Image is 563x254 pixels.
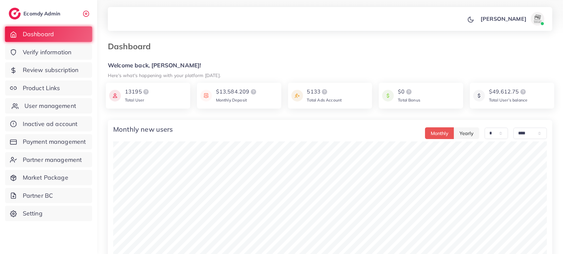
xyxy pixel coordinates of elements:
small: Here's what's happening with your platform [DATE]. [108,72,221,78]
img: logo [321,88,329,96]
h5: Welcome back, [PERSON_NAME]! [108,62,552,69]
img: icon payment [291,88,303,104]
span: Verify information [23,48,72,57]
a: Market Package [5,170,92,185]
span: Inactive ad account [23,120,78,128]
a: Payment management [5,134,92,149]
span: Review subscription [23,66,79,74]
div: $0 [398,88,420,96]
span: Setting [23,209,43,218]
a: Dashboard [5,26,92,42]
img: logo [250,88,258,96]
a: User management [5,98,92,114]
img: logo [142,88,150,96]
span: Dashboard [23,30,54,39]
div: $13,584.209 [216,88,258,96]
span: Product Links [23,84,60,92]
span: Market Package [23,173,68,182]
a: Verify information [5,45,92,60]
img: avatar [531,12,544,25]
span: Partner BC [23,191,53,200]
div: $49,612.75 [489,88,527,96]
a: Inactive ad account [5,116,92,132]
a: Review subscription [5,62,92,78]
img: icon payment [109,88,121,104]
h2: Ecomdy Admin [23,10,62,17]
a: logoEcomdy Admin [9,8,62,19]
img: icon payment [473,88,485,104]
a: Partner management [5,152,92,168]
div: 13195 [125,88,150,96]
span: Total Bonus [398,98,420,103]
div: 5133 [307,88,342,96]
img: logo [405,88,413,96]
h4: Monthly new users [113,125,173,133]
a: Partner BC [5,188,92,203]
p: [PERSON_NAME] [481,15,526,23]
img: logo [519,88,527,96]
img: icon payment [200,88,212,104]
img: logo [9,8,21,19]
h3: Dashboard [108,42,156,51]
span: Total Ads Account [307,98,342,103]
button: Monthly [425,127,454,139]
a: Product Links [5,80,92,96]
span: Total User’s balance [489,98,527,103]
span: Payment management [23,137,86,146]
a: Setting [5,206,92,221]
span: Partner management [23,155,82,164]
a: [PERSON_NAME]avatar [477,12,547,25]
img: icon payment [382,88,394,104]
span: User management [24,102,76,110]
span: Total User [125,98,144,103]
span: Monthly Deposit [216,98,247,103]
button: Yearly [454,127,479,139]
